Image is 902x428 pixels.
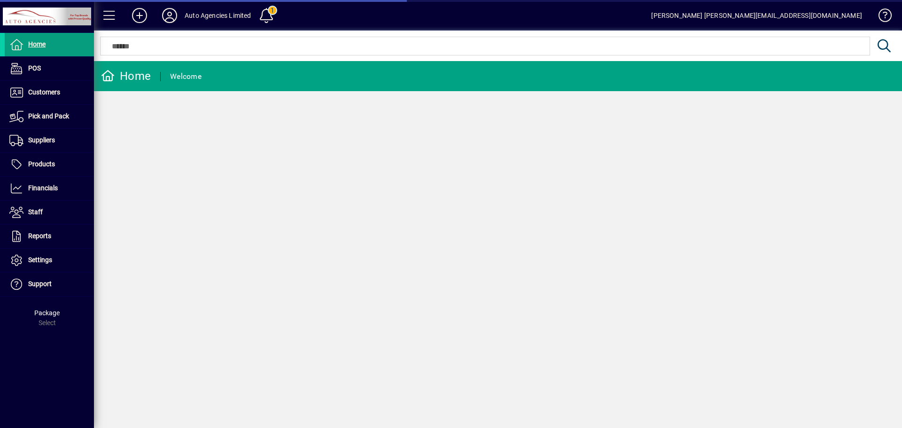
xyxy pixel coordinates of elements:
[5,57,94,80] a: POS
[101,69,151,84] div: Home
[28,136,55,144] span: Suppliers
[28,40,46,48] span: Home
[5,177,94,200] a: Financials
[185,8,251,23] div: Auto Agencies Limited
[871,2,890,32] a: Knowledge Base
[28,232,51,240] span: Reports
[28,88,60,96] span: Customers
[124,7,155,24] button: Add
[28,184,58,192] span: Financials
[28,160,55,168] span: Products
[651,8,862,23] div: [PERSON_NAME] [PERSON_NAME][EMAIL_ADDRESS][DOMAIN_NAME]
[5,81,94,104] a: Customers
[5,153,94,176] a: Products
[28,64,41,72] span: POS
[28,112,69,120] span: Pick and Pack
[155,7,185,24] button: Profile
[5,225,94,248] a: Reports
[28,208,43,216] span: Staff
[5,249,94,272] a: Settings
[5,105,94,128] a: Pick and Pack
[5,272,94,296] a: Support
[5,129,94,152] a: Suppliers
[5,201,94,224] a: Staff
[34,309,60,317] span: Package
[28,280,52,288] span: Support
[170,69,202,84] div: Welcome
[28,256,52,264] span: Settings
